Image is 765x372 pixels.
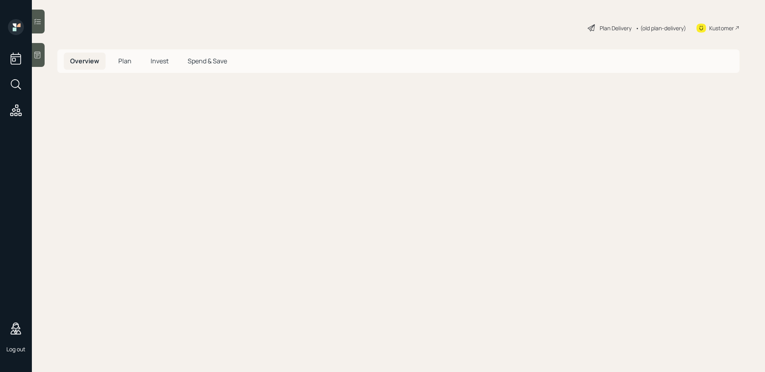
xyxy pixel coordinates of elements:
[188,57,227,65] span: Spend & Save
[636,24,686,32] div: • (old plan-delivery)
[600,24,632,32] div: Plan Delivery
[151,57,169,65] span: Invest
[70,57,99,65] span: Overview
[6,345,25,353] div: Log out
[709,24,734,32] div: Kustomer
[118,57,131,65] span: Plan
